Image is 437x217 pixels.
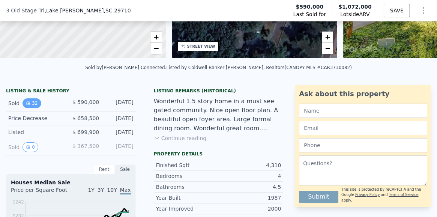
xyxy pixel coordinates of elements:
[389,193,419,197] a: Terms of Service
[156,194,219,202] div: Year Built
[218,194,281,202] div: 1987
[322,43,333,54] a: Zoom out
[156,183,219,191] div: Bathrooms
[105,115,133,122] div: [DATE]
[8,142,65,152] div: Sold
[154,134,207,142] button: Continue reading
[338,11,372,18] span: Lotside ARV
[88,187,94,193] span: 1Y
[355,193,380,197] a: Privacy Policy
[187,44,215,49] div: STREET VIEW
[218,172,281,180] div: 4
[72,143,99,149] span: $ 367,500
[11,179,131,186] div: Houses Median Sale
[299,121,427,135] input: Email
[120,187,131,194] span: Max
[23,98,41,108] button: View historical data
[218,183,281,191] div: 4.5
[6,7,45,14] span: 3 Old Stage Trl
[384,4,410,17] button: SAVE
[8,98,65,108] div: Sold
[218,205,281,212] div: 2000
[150,43,162,54] a: Zoom out
[107,187,117,193] span: 10Y
[105,142,133,152] div: [DATE]
[299,191,338,203] button: Submit
[85,65,166,70] div: Sold by [PERSON_NAME] Connected .
[167,65,352,70] div: Listed by Coldwell Banker [PERSON_NAME], Realtors (CANOPY MLS #CAR3730082)
[105,98,133,108] div: [DATE]
[299,89,427,99] div: Ask about this property
[293,11,326,18] span: Last Sold for
[154,88,284,94] div: Listing Remarks (Historical)
[338,4,372,10] span: $1,072,000
[23,142,38,152] button: View historical data
[416,3,431,18] button: Show Options
[105,128,133,136] div: [DATE]
[11,186,71,198] div: Price per Square Foot
[150,32,162,43] a: Zoom in
[322,32,333,43] a: Zoom in
[156,172,219,180] div: Bedrooms
[299,138,427,152] input: Phone
[154,97,284,133] div: Wonderful 1.5 story home in a must see gated community. Nice open floor plan. A beautiful open fo...
[6,88,136,95] div: LISTING & SALE HISTORY
[153,32,158,42] span: +
[8,128,65,136] div: Listed
[156,161,219,169] div: Finished Sqft
[154,151,284,157] div: Property details
[325,32,330,42] span: +
[325,44,330,53] span: −
[299,104,427,118] input: Name
[98,187,104,193] span: 3Y
[115,164,136,174] div: Sale
[72,99,99,105] span: $ 590,000
[8,115,65,122] div: Price Decrease
[72,115,99,121] span: $ 658,500
[72,129,99,135] span: $ 699,900
[341,187,427,203] div: This site is protected by reCAPTCHA and the Google and apply.
[153,44,158,53] span: −
[104,8,131,14] span: , SC 29710
[94,164,115,174] div: Rent
[12,199,24,205] tspan: $242
[45,7,131,14] span: , Lake [PERSON_NAME]
[296,3,324,11] span: $590,000
[218,161,281,169] div: 4,310
[156,205,219,212] div: Year Improved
